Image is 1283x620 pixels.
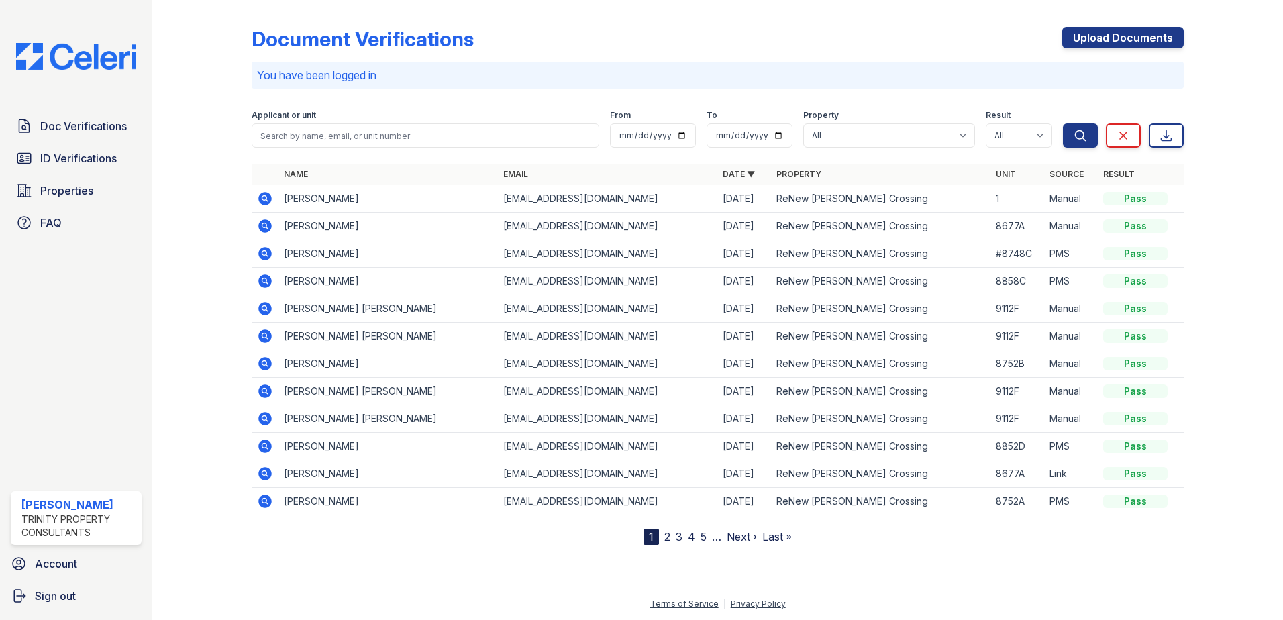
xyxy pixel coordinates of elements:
[252,123,599,148] input: Search by name, email, or unit number
[1044,350,1098,378] td: Manual
[35,588,76,604] span: Sign out
[1103,467,1168,480] div: Pass
[717,185,771,213] td: [DATE]
[278,460,498,488] td: [PERSON_NAME]
[727,530,757,544] a: Next ›
[11,209,142,236] a: FAQ
[990,323,1044,350] td: 9112F
[664,530,670,544] a: 2
[5,550,147,577] a: Account
[990,460,1044,488] td: 8677A
[986,110,1011,121] label: Result
[40,183,93,199] span: Properties
[1044,405,1098,433] td: Manual
[1103,169,1135,179] a: Result
[498,323,717,350] td: [EMAIL_ADDRESS][DOMAIN_NAME]
[1103,495,1168,508] div: Pass
[1044,323,1098,350] td: Manual
[278,323,498,350] td: [PERSON_NAME] [PERSON_NAME]
[771,433,990,460] td: ReNew [PERSON_NAME] Crossing
[1103,219,1168,233] div: Pass
[723,169,755,179] a: Date ▼
[676,530,682,544] a: 3
[771,405,990,433] td: ReNew [PERSON_NAME] Crossing
[11,145,142,172] a: ID Verifications
[1044,460,1098,488] td: Link
[257,67,1178,83] p: You have been logged in
[278,240,498,268] td: [PERSON_NAME]
[990,295,1044,323] td: 9112F
[990,240,1044,268] td: #8748C
[717,378,771,405] td: [DATE]
[1044,488,1098,515] td: PMS
[1103,274,1168,288] div: Pass
[498,488,717,515] td: [EMAIL_ADDRESS][DOMAIN_NAME]
[278,295,498,323] td: [PERSON_NAME] [PERSON_NAME]
[688,530,695,544] a: 4
[717,405,771,433] td: [DATE]
[5,582,147,609] a: Sign out
[5,43,147,70] img: CE_Logo_Blue-a8612792a0a2168367f1c8372b55b34899dd931a85d93a1a3d3e32e68fde9ad4.png
[498,350,717,378] td: [EMAIL_ADDRESS][DOMAIN_NAME]
[40,118,127,134] span: Doc Verifications
[498,240,717,268] td: [EMAIL_ADDRESS][DOMAIN_NAME]
[731,599,786,609] a: Privacy Policy
[717,488,771,515] td: [DATE]
[1044,378,1098,405] td: Manual
[771,488,990,515] td: ReNew [PERSON_NAME] Crossing
[771,323,990,350] td: ReNew [PERSON_NAME] Crossing
[1103,412,1168,425] div: Pass
[717,295,771,323] td: [DATE]
[771,350,990,378] td: ReNew [PERSON_NAME] Crossing
[1103,440,1168,453] div: Pass
[717,433,771,460] td: [DATE]
[771,213,990,240] td: ReNew [PERSON_NAME] Crossing
[498,185,717,213] td: [EMAIL_ADDRESS][DOMAIN_NAME]
[498,378,717,405] td: [EMAIL_ADDRESS][DOMAIN_NAME]
[1044,295,1098,323] td: Manual
[771,295,990,323] td: ReNew [PERSON_NAME] Crossing
[21,497,136,513] div: [PERSON_NAME]
[717,350,771,378] td: [DATE]
[1103,302,1168,315] div: Pass
[717,323,771,350] td: [DATE]
[498,433,717,460] td: [EMAIL_ADDRESS][DOMAIN_NAME]
[717,268,771,295] td: [DATE]
[252,110,316,121] label: Applicant or unit
[11,177,142,204] a: Properties
[723,599,726,609] div: |
[990,350,1044,378] td: 8752B
[771,378,990,405] td: ReNew [PERSON_NAME] Crossing
[610,110,631,121] label: From
[278,185,498,213] td: [PERSON_NAME]
[278,268,498,295] td: [PERSON_NAME]
[1103,357,1168,370] div: Pass
[1103,329,1168,343] div: Pass
[771,460,990,488] td: ReNew [PERSON_NAME] Crossing
[498,295,717,323] td: [EMAIL_ADDRESS][DOMAIN_NAME]
[21,513,136,539] div: Trinity Property Consultants
[1044,433,1098,460] td: PMS
[40,215,62,231] span: FAQ
[990,378,1044,405] td: 9112F
[40,150,117,166] span: ID Verifications
[771,268,990,295] td: ReNew [PERSON_NAME] Crossing
[1049,169,1084,179] a: Source
[990,268,1044,295] td: 8858C
[11,113,142,140] a: Doc Verifications
[650,599,719,609] a: Terms of Service
[990,433,1044,460] td: 8852D
[252,27,474,51] div: Document Verifications
[762,530,792,544] a: Last »
[717,213,771,240] td: [DATE]
[1044,185,1098,213] td: Manual
[771,185,990,213] td: ReNew [PERSON_NAME] Crossing
[717,240,771,268] td: [DATE]
[278,488,498,515] td: [PERSON_NAME]
[278,405,498,433] td: [PERSON_NAME] [PERSON_NAME]
[644,529,659,545] div: 1
[803,110,839,121] label: Property
[498,268,717,295] td: [EMAIL_ADDRESS][DOMAIN_NAME]
[278,378,498,405] td: [PERSON_NAME] [PERSON_NAME]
